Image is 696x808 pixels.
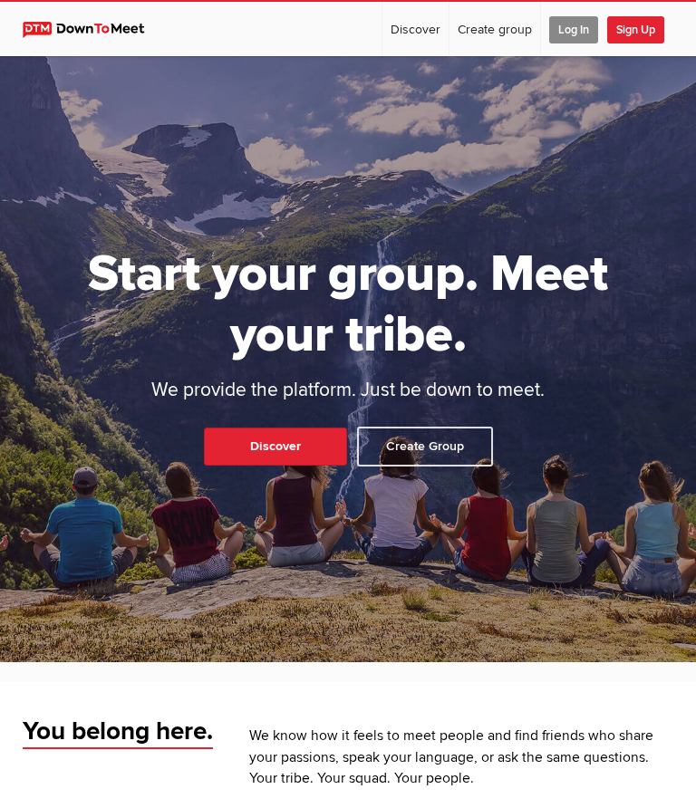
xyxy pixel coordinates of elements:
span: Sign Up [607,16,664,43]
a: Sign Up [607,2,672,56]
a: Create Group [357,427,493,467]
a: Create group [449,2,540,56]
a: Log In [541,2,606,56]
a: Discover [382,2,449,56]
p: We know how it feels to meet people and find friends who share your passions, speak your language... [249,726,673,790]
img: DownToMeet [23,22,161,38]
h1: Start your group. Meet your tribe. [53,244,643,365]
span: Log In [549,16,598,43]
a: Discover [204,428,347,466]
span: You belong here. [23,715,213,749]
